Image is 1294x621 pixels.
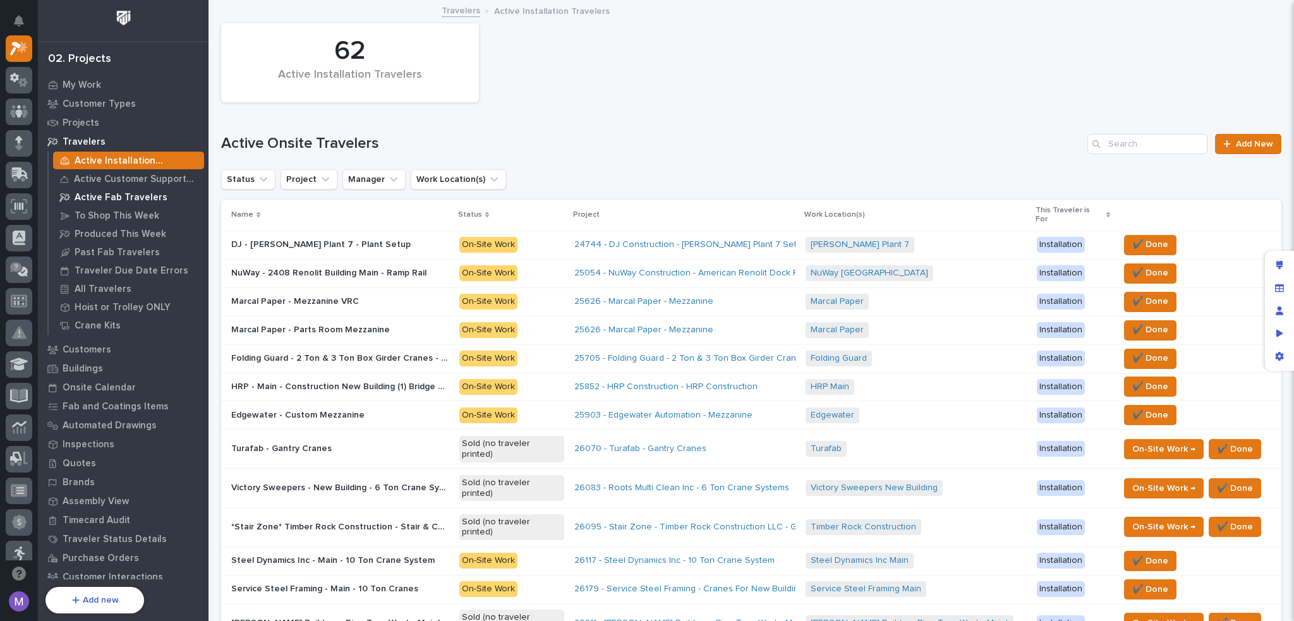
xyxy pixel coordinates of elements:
[221,373,1281,401] tr: HRP - Main - Construction New Building (1) Bridge Crane (2) MezzaninesHRP - Main - Construction N...
[494,3,610,17] p: Active Installation Travelers
[231,480,452,493] p: Victory Sweepers - New Building - 6 Ton Crane Systems
[63,572,163,583] p: Customer Interactions
[573,208,600,222] p: Project
[1124,349,1176,369] button: ✔️ Done
[231,407,367,421] p: Edgewater - Custom Mezzanine
[38,473,209,491] a: Brands
[75,247,160,258] p: Past Fab Travelers
[1217,519,1253,534] span: ✔️ Done
[1132,481,1195,496] span: On-Site Work →
[243,35,457,67] div: 62
[49,298,209,316] a: Hoist or Trolley ONLY
[459,322,517,338] div: On-Site Work
[1124,235,1176,255] button: ✔️ Done
[38,359,209,378] a: Buildings
[74,154,166,177] a: 🔗Onboarding Call
[49,152,209,169] a: Active Installation Travelers
[196,236,230,251] button: See all
[38,548,209,567] a: Purchase Orders
[16,15,32,35] div: Notifications
[1124,320,1176,341] button: ✔️ Done
[75,229,166,240] p: Produced This Week
[574,296,713,307] a: 25626 - Marcal Paper - Mezzanine
[442,3,480,17] a: Travelers
[1268,277,1291,299] div: Manage fields and data
[38,378,209,397] a: Onsite Calendar
[38,529,209,548] a: Traveler Status Details
[39,304,102,315] span: [PERSON_NAME]
[38,416,209,435] a: Automated Drawings
[49,280,209,298] a: All Travelers
[1268,345,1291,368] div: App settings
[811,483,938,493] a: Victory Sweepers New Building
[231,581,421,594] p: Service Steel Framing - Main - 10 Ton Cranes
[1037,553,1085,569] div: Installation
[221,316,1281,344] tr: Marcal Paper - Parts Room MezzanineMarcal Paper - Parts Room Mezzanine On-Site Work25626 - Marcal...
[112,270,138,280] span: [DATE]
[49,317,209,334] a: Crane Kits
[13,292,33,313] img: Matthew Hall
[105,304,109,315] span: •
[1036,203,1103,227] p: This Traveler is For
[8,154,74,177] a: 📖Help Docs
[6,560,32,587] button: Open support chat
[63,401,169,413] p: Fab and Coatings Items
[13,258,33,279] img: Brittany
[221,169,275,190] button: Status
[75,302,171,313] p: Hoist or Trolley ONLY
[1132,379,1168,394] span: ✔️ Done
[459,379,517,395] div: On-Site Work
[574,410,753,421] a: 25903 - Edgewater Automation - Mezzanine
[38,567,209,586] a: Customer Interactions
[43,195,207,208] div: Start new chat
[1037,407,1085,423] div: Installation
[38,340,209,359] a: Customers
[574,268,807,279] a: 25054 - NuWay Construction - American Renolit Dock Rail
[804,208,865,222] p: Work Location(s)
[243,68,457,95] div: Active Installation Travelers
[1132,351,1168,366] span: ✔️ Done
[1132,322,1168,337] span: ✔️ Done
[38,454,209,473] a: Quotes
[811,382,849,392] a: HRP Main
[1132,294,1168,309] span: ✔️ Done
[1124,263,1176,284] button: ✔️ Done
[63,496,129,507] p: Assembly View
[221,231,1281,259] tr: DJ - [PERSON_NAME] Plant 7 - Plant SetupDJ - [PERSON_NAME] Plant 7 - Plant Setup On-Site Work2474...
[1087,134,1207,154] input: Search
[63,344,111,356] p: Customers
[459,351,517,366] div: On-Site Work
[281,169,337,190] button: Project
[811,353,867,364] a: Folding Guard
[574,353,806,364] a: 25705 - Folding Guard - 2 Ton & 3 Ton Box Girder Cranes
[231,237,413,250] p: DJ - [PERSON_NAME] Plant 7 - Plant Setup
[459,265,517,281] div: On-Site Work
[1217,481,1253,496] span: ✔️ Done
[13,12,38,37] img: Stacker
[231,322,392,335] p: Marcal Paper - Parts Room Mezzanine
[49,262,209,279] a: Traveler Due Date Errors
[221,259,1281,287] tr: NuWay - 2408 Renolit Building Main - Ramp RailNuWay - 2408 Renolit Building Main - Ramp Rail On-S...
[38,75,209,94] a: My Work
[6,8,32,34] button: Notifications
[63,477,95,488] p: Brands
[459,294,517,310] div: On-Site Work
[63,553,139,564] p: Purchase Orders
[215,199,230,214] button: Start new chat
[75,284,131,295] p: All Travelers
[1236,140,1273,148] span: Add New
[49,207,209,224] a: To Shop This Week
[574,239,807,250] a: 24744 - DJ Construction - [PERSON_NAME] Plant 7 Setup
[811,584,921,594] a: Service Steel Framing Main
[79,160,89,171] div: 🔗
[1268,322,1291,345] div: Preview as
[1209,439,1261,459] button: ✔️ Done
[574,443,706,454] a: 26070 - Turafab - Gantry Cranes
[75,210,159,222] p: To Shop This Week
[49,243,209,261] a: Past Fab Travelers
[574,584,804,594] a: 26179 - Service Steel Framing - Cranes For New Building
[63,458,96,469] p: Quotes
[1037,480,1085,496] div: Installation
[231,379,452,392] p: HRP - Main - Construction New Building (1) Bridge Crane (2) Mezzanines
